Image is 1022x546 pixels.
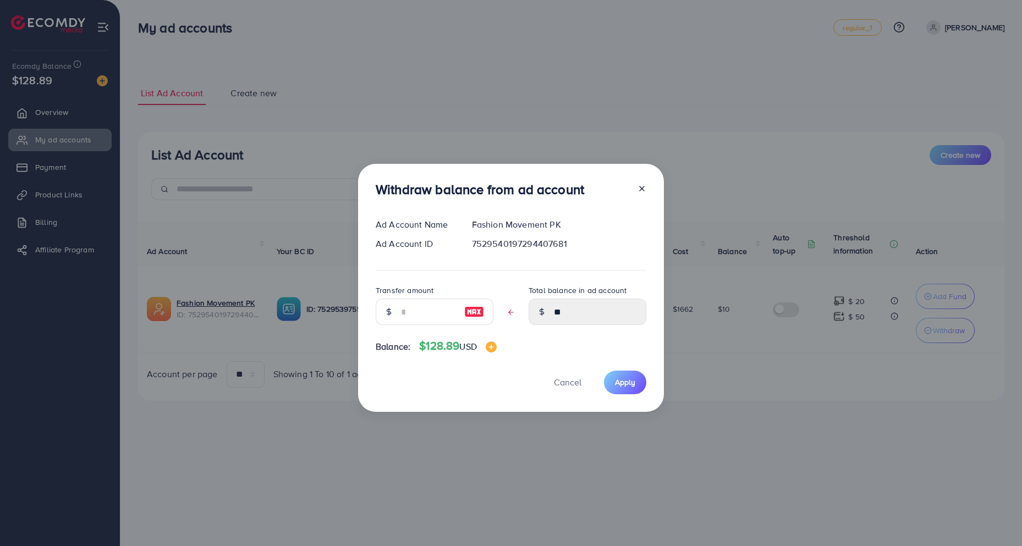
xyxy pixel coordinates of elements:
div: Ad Account Name [367,218,463,231]
span: USD [459,340,476,352]
div: Ad Account ID [367,238,463,250]
iframe: Chat [975,497,1014,538]
h4: $128.89 [419,339,497,353]
span: Apply [615,377,635,388]
span: Cancel [554,376,581,388]
span: Balance: [376,340,410,353]
button: Apply [604,371,646,394]
label: Transfer amount [376,285,433,296]
img: image [486,341,497,352]
img: image [464,305,484,318]
button: Cancel [540,371,595,394]
label: Total balance in ad account [529,285,627,296]
h3: Withdraw balance from ad account [376,181,584,197]
div: 7529540197294407681 [463,238,655,250]
div: Fashion Movement PK [463,218,655,231]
